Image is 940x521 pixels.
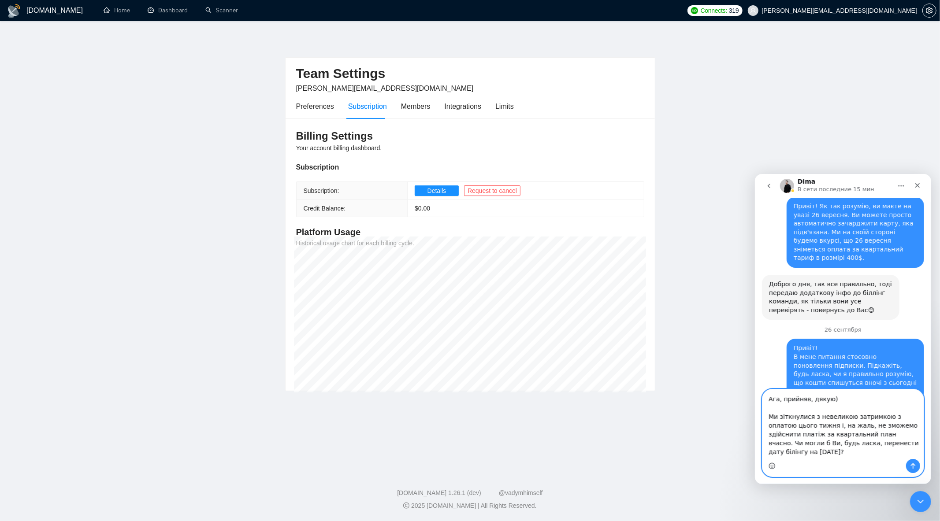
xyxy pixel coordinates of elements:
[750,7,756,14] span: user
[148,7,188,14] a: dashboardDashboard
[296,144,382,151] span: Your account billing dashboard.
[499,489,543,496] a: @vadymhimself
[445,101,482,112] div: Integrations
[296,162,644,173] div: Subscription
[296,226,644,238] h4: Platform Usage
[7,501,933,510] div: 2025 [DOMAIN_NAME] | All Rights Reserved.
[296,85,474,92] span: [PERSON_NAME][EMAIL_ADDRESS][DOMAIN_NAME]
[7,4,21,18] img: logo
[922,4,936,18] button: setting
[427,186,446,196] span: Details
[104,7,130,14] a: homeHome
[296,101,334,112] div: Preferences
[755,174,931,484] iframe: Intercom live chat
[304,187,339,194] span: Subscription:
[415,185,459,196] button: Details
[495,101,514,112] div: Limits
[304,205,346,212] span: Credit Balance:
[403,503,409,509] span: copyright
[397,489,481,496] a: [DOMAIN_NAME] 1.26.1 (dev)
[729,6,739,15] span: 319
[296,65,644,83] h2: Team Settings
[468,186,517,196] span: Request to cancel
[923,7,936,14] span: setting
[922,7,936,14] a: setting
[464,185,520,196] button: Request to cancel
[296,129,644,143] h3: Billing Settings
[348,101,387,112] div: Subscription
[401,101,431,112] div: Members
[701,6,727,15] span: Connects:
[691,7,698,14] img: upwork-logo.png
[415,205,430,212] span: $ 0.00
[205,7,238,14] a: searchScanner
[910,491,931,512] iframe: Intercom live chat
